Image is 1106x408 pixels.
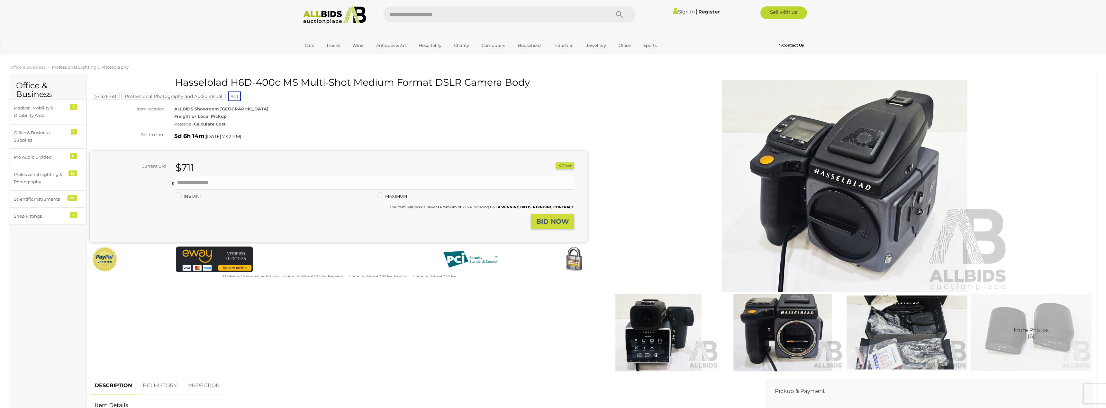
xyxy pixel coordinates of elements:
[10,149,86,166] a: Pro Audio & Video 6
[301,40,318,51] a: Cars
[70,104,77,110] div: 2
[301,51,355,61] a: [GEOGRAPHIC_DATA]
[14,104,67,119] div: Medical, Mobility & Disability Aids
[556,162,574,169] button: Share
[603,6,636,22] button: Search
[68,170,77,176] div: 13
[121,93,226,100] mark: Professional Photography and Audio Visual
[531,214,574,229] button: BID NOW
[222,274,457,278] small: Mastercard & Visa transactions will incur an additional 1.9% fee. Paypal will incur an additional...
[760,6,807,19] a: Sell with us
[10,208,86,225] a: Shop Fittings 2
[70,212,77,218] div: 2
[174,106,268,111] strong: ALLBIDS Showroom [GEOGRAPHIC_DATA]
[14,129,67,144] div: Office & Business Supplies
[14,153,67,161] div: Pro Audio & Video
[779,43,804,48] b: Contact Us
[176,162,194,174] strong: $711
[722,294,843,372] img: Hasselblad H6D-400c MS Multi-Shot Medium Format DSLR Camera Body
[52,65,129,70] a: Professional Lighting & Photography
[582,40,610,51] a: Jewellery
[10,166,86,191] a: Professional Lighting & Photography 13
[513,40,545,51] a: Household
[228,91,241,101] span: ACT
[779,42,805,49] a: Contact Us
[14,171,67,186] div: Professional Lighting & Photography
[450,40,473,51] a: Charity
[598,294,719,372] img: Hasselblad H6D-400c MS Multi-Shot Medium Format DSLR Camera Body
[498,205,574,209] b: A WINNING BID IS A BINDING CONTRACT
[183,376,225,395] a: INSPECTION
[68,195,77,201] div: 29
[121,94,226,99] a: Professional Photography and Audio Visual
[194,121,226,126] strong: Calculate Cost
[377,193,407,200] label: MAXIMUM
[971,294,1092,372] img: Hasselblad H6D-400c MS Multi-Shot Medium Format DSLR Camera Body
[10,124,86,149] a: Office & Business Supplies 1
[549,162,555,169] li: Watch this item
[300,6,369,24] img: Allbids.com.au
[1014,327,1048,339] span: More Photos (6)
[696,8,697,15] span: |
[438,247,503,272] img: PCI DSS compliant
[174,114,227,119] strong: Freight or Local Pickup
[85,131,169,138] div: Set to close
[639,40,661,51] a: Sports
[14,195,67,203] div: Scientific Instruments
[780,401,785,405] img: small-loading.gif
[92,247,118,272] img: Official PayPal Seal
[92,94,120,99] a: 54326-68
[847,294,967,372] img: Hasselblad H6D-400c MS Multi-Shot Medium Format DSLR Camera Body
[561,247,587,272] img: Secured by Rapid SSL
[71,129,77,135] div: 1
[16,81,80,99] h2: Office & Business
[414,40,446,51] a: Hospitality
[70,153,77,159] div: 6
[90,162,171,170] div: Current Bid
[10,191,86,208] a: Scientific Instruments 29
[971,294,1092,372] a: More Photos(6)
[90,376,137,395] a: DESCRIPTION
[14,213,67,220] div: Shop Fittings
[372,40,410,51] a: Antiques & Art
[614,40,635,51] a: Office
[92,93,120,100] mark: 54326-68
[174,133,204,140] strong: 5d 6h 14m
[206,134,240,139] span: [DATE] 7:42 PM
[673,9,695,15] a: Sign In
[204,134,241,139] span: ( )
[174,120,587,128] div: Postage -
[138,376,182,395] a: BID HISTORY
[176,193,202,200] label: INSTANT
[322,40,344,51] a: Trucks
[85,105,169,113] div: Item location
[176,247,253,272] img: eWAY Payment Gateway
[549,40,578,51] a: Industrial
[93,77,585,88] h1: Hasselblad H6D-400c MS Multi-Shot Medium Format DSLR Camera Body
[390,205,574,209] small: This Item will incur a Buyer's Premium of 22.5% including GST.
[536,218,569,225] strong: BID NOW
[680,80,1010,292] img: Hasselblad H6D-400c MS Multi-Shot Medium Format DSLR Camera Body
[477,40,509,51] a: Computers
[348,40,368,51] a: Wine
[698,9,720,15] a: Register
[10,65,45,70] a: Office & Business
[10,100,86,124] a: Medical, Mobility & Disability Aids 2
[775,388,1074,394] h2: Pickup & Payment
